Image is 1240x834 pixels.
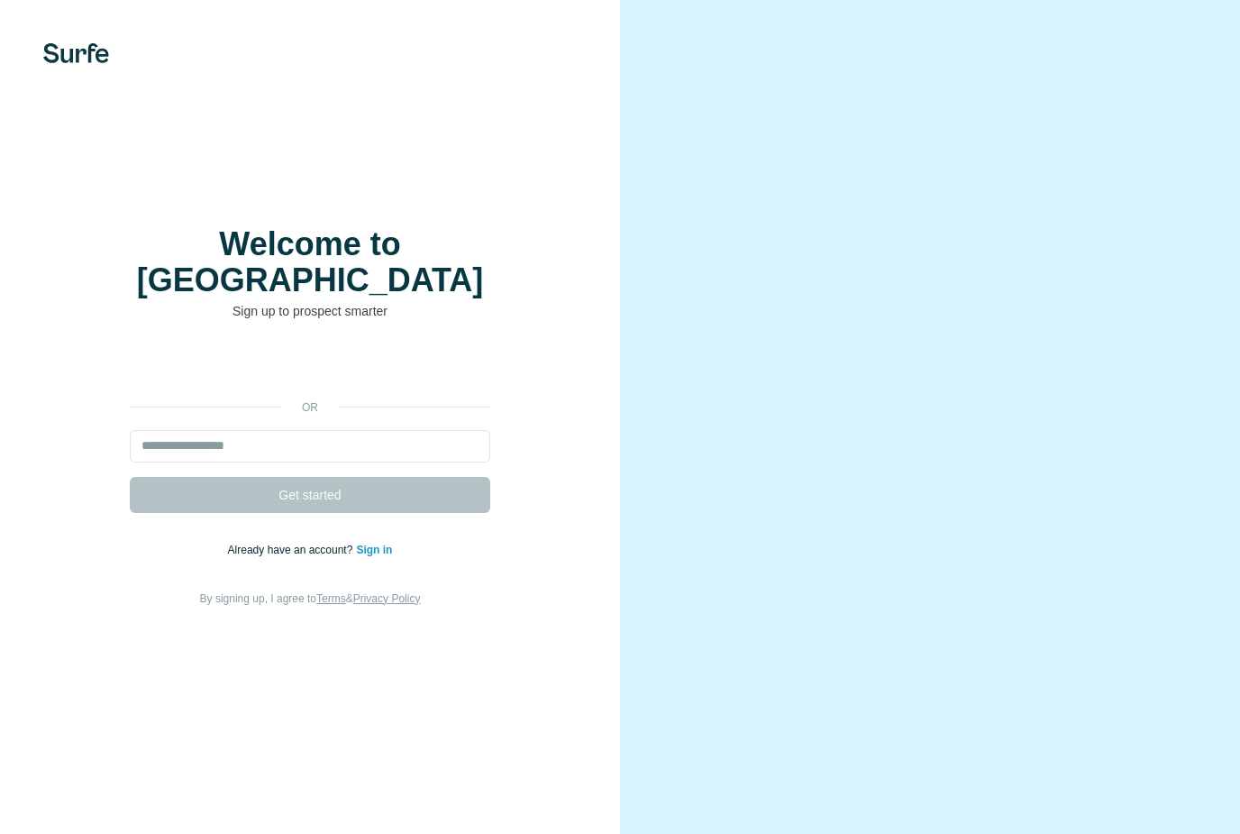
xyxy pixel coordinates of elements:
p: Sign up to prospect smarter [130,302,490,320]
iframe: ប៊ូតុង "ចូលដោយប្រើ Google" [121,347,499,387]
h1: Welcome to [GEOGRAPHIC_DATA] [130,226,490,298]
a: Terms [316,592,346,605]
div: ចូល​ដោយ​ប្រើ​ Google។ បើកនៅក្នុងផ្ទាំងថ្មី [130,347,490,387]
a: Sign in [356,544,392,556]
iframe: ប្រអប់ "ចូលដោយប្រើ Google" [870,18,1222,266]
a: Privacy Policy [353,592,421,605]
img: Surfe's logo [43,43,109,63]
span: By signing up, I agree to & [200,592,421,605]
span: Already have an account? [228,544,357,556]
p: or [281,399,339,416]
